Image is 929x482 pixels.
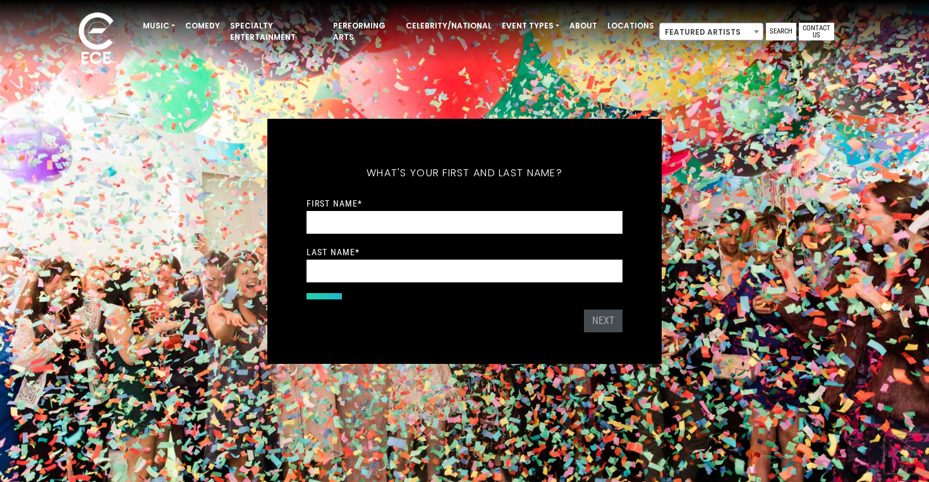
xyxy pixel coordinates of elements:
[564,15,602,37] a: About
[307,150,622,196] h5: What's your first and last name?
[497,15,564,37] a: Event Types
[307,246,360,258] label: Last Name
[328,15,401,48] a: Performing Arts
[602,15,659,37] a: Locations
[138,15,180,37] a: Music
[659,23,763,40] span: Featured Artists
[180,15,225,37] a: Comedy
[401,15,497,37] a: Celebrity/National
[307,198,362,209] label: First Name
[225,15,328,48] a: Specialty Entertainment
[766,23,796,40] a: Search
[64,9,128,70] img: ece_new_logo_whitev2-1.png
[660,23,763,41] span: Featured Artists
[799,23,834,40] a: Contact Us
